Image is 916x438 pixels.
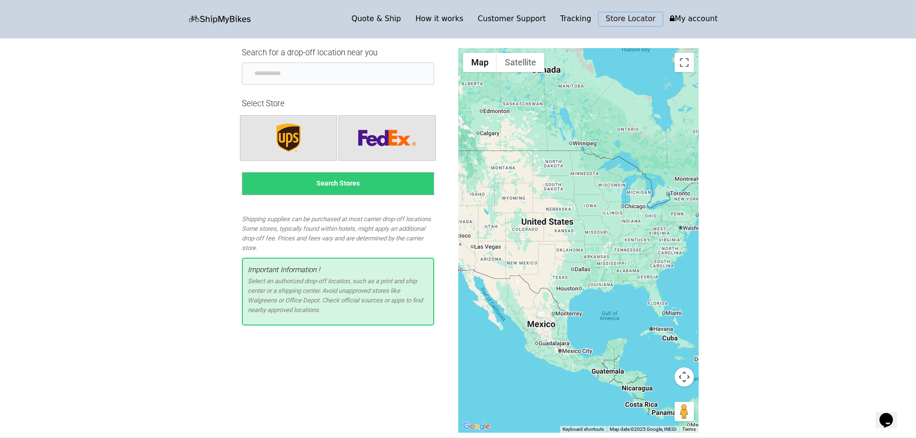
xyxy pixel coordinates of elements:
p: Shipping supplies can be purchased at most carrier drop-off locations. Some stores, typically fou... [242,214,434,253]
a: Store Locator [599,13,663,26]
img: fedex [353,125,421,151]
h4: Select Store [242,99,434,109]
button: Drag Pegman onto the map to open Street View [675,402,694,421]
img: ups [272,119,305,157]
a: Customer Support [471,13,553,26]
img: Google [461,420,492,433]
p: Select an authorized drop-off location, such as a print and ship center or a shipping center. Avo... [248,276,428,315]
button: Keyboard shortcuts [563,426,604,433]
a: How it works [408,13,471,26]
span: Important Information ! [248,265,320,274]
button: Search Stores [242,172,434,195]
img: letsbox [189,15,251,24]
button: Show satellite imagery [497,53,544,72]
a: Quote & Ship [344,13,408,26]
a: Tracking [553,13,599,26]
button: Show street map [463,53,497,72]
span: Map data ©2025 Google, INEGI [610,426,677,432]
button: Toggle fullscreen view [675,53,694,72]
a: Open this area in Google Maps (opens a new window) [461,420,492,433]
a: My account [663,13,725,26]
a: Terms [682,426,696,432]
iframe: chat widget [876,400,906,428]
button: Map camera controls [675,367,694,387]
h4: Search for a drop-off location near you [242,48,434,58]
